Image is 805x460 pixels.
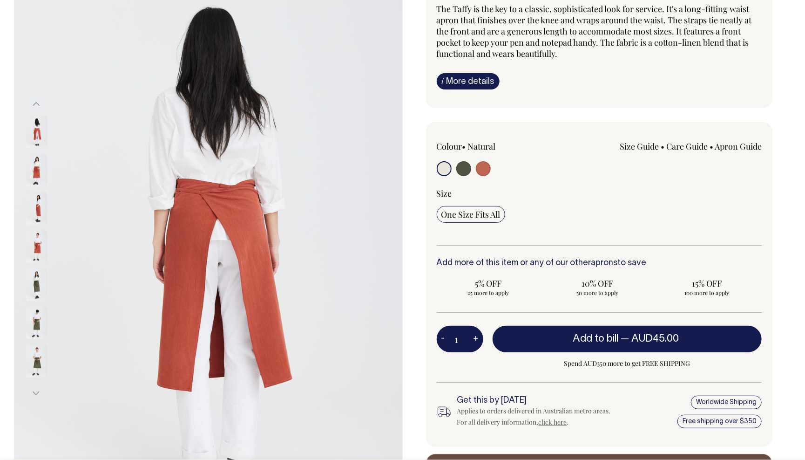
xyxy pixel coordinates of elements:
[660,289,754,296] span: 100 more to apply
[437,206,505,223] input: One Size Fits All
[441,209,501,220] span: One Size Fits All
[715,141,762,152] a: Apron Guide
[26,307,47,339] img: olive
[621,334,681,343] span: —
[493,326,762,352] button: Add to bill —AUD45.00
[26,192,47,225] img: rust
[493,358,762,369] span: Spend AUD350 more to get FREE SHIPPING
[29,383,43,404] button: Next
[655,275,759,299] input: 15% OFF 100 more to apply
[660,278,754,289] span: 15% OFF
[437,73,500,89] a: iMore details
[437,275,541,299] input: 5% OFF 25 more to apply
[26,230,47,263] img: rust
[437,141,567,152] div: Colour
[469,330,483,349] button: +
[437,259,762,268] h6: Add more of this item or any of our other to save
[26,154,47,186] img: rust
[457,396,614,405] h6: Get this by [DATE]
[441,289,536,296] span: 25 more to apply
[457,405,614,428] div: Applies to orders delivered in Australian metro areas. For all delivery information, .
[546,275,649,299] input: 10% OFF 50 more to apply
[661,141,664,152] span: •
[26,268,47,301] img: olive
[437,188,762,199] div: Size
[437,330,450,349] button: -
[437,3,752,59] span: The Taffy is the key to a classic, sophisticated look for service. It's a long-fitting waist apro...
[468,141,496,152] label: Natural
[573,334,618,343] span: Add to bill
[539,418,567,426] a: click here
[29,94,43,115] button: Previous
[441,278,536,289] span: 5% OFF
[620,141,659,152] a: Size Guide
[710,141,713,152] span: •
[550,289,645,296] span: 50 more to apply
[462,141,466,152] span: •
[666,141,708,152] a: Care Guide
[26,116,47,148] img: rust
[442,76,444,86] span: i
[550,278,645,289] span: 10% OFF
[26,345,47,378] img: olive
[591,259,618,267] a: aprons
[631,334,679,343] span: AUD45.00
